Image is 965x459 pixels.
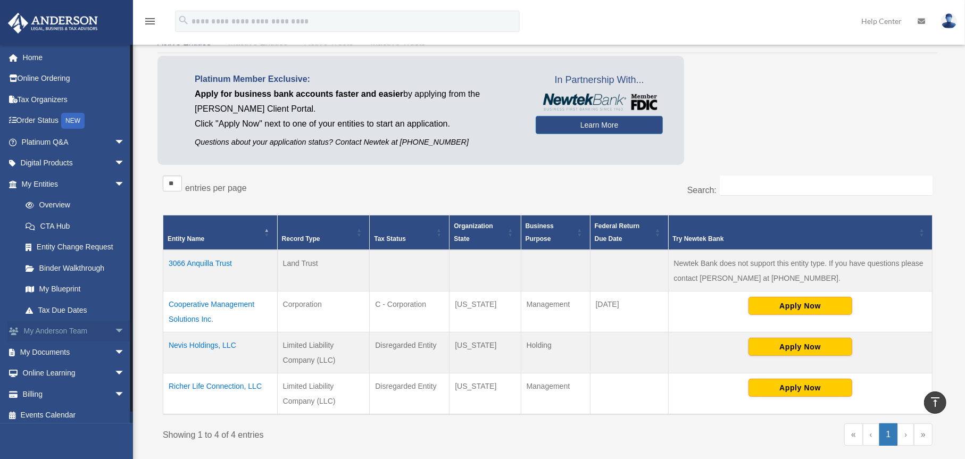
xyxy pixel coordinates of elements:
a: Tax Due Dates [15,299,136,321]
a: My Entitiesarrow_drop_down [7,173,136,195]
i: search [178,14,189,26]
a: Platinum Q&Aarrow_drop_down [7,131,141,153]
td: C - Corporation [370,291,450,332]
a: Digital Productsarrow_drop_down [7,153,141,174]
td: Richer Life Connection, LLC [163,373,278,414]
a: Entity Change Request [15,237,136,258]
span: arrow_drop_down [114,363,136,385]
img: Anderson Advisors Platinum Portal [5,13,101,34]
a: Tax Organizers [7,89,141,110]
span: arrow_drop_down [114,383,136,405]
button: Apply Now [748,379,852,397]
td: Limited Liability Company (LLC) [277,373,370,414]
td: [US_STATE] [450,291,521,332]
a: vertical_align_top [924,391,946,414]
a: Online Learningarrow_drop_down [7,363,141,384]
td: Limited Liability Company (LLC) [277,332,370,373]
span: arrow_drop_down [114,131,136,153]
div: Showing 1 to 4 of 4 entries [163,423,540,443]
td: [US_STATE] [450,332,521,373]
td: Corporation [277,291,370,332]
button: Apply Now [748,297,852,315]
i: menu [144,15,156,28]
a: My Documentsarrow_drop_down [7,341,141,363]
a: Overview [15,195,130,216]
img: User Pic [941,13,957,29]
a: My Blueprint [15,279,136,300]
td: Disregarded Entity [370,373,450,414]
td: Management [521,291,590,332]
a: My Anderson Teamarrow_drop_down [7,321,141,342]
span: arrow_drop_down [114,153,136,174]
td: Nevis Holdings, LLC [163,332,278,373]
td: Disregarded Entity [370,332,450,373]
a: menu [144,19,156,28]
td: Holding [521,332,590,373]
a: Online Ordering [7,68,141,89]
a: First [844,423,863,446]
div: NEW [61,113,85,129]
td: [US_STATE] [450,373,521,414]
a: Events Calendar [7,405,141,426]
button: Apply Now [748,338,852,356]
td: Cooperative Management Solutions Inc. [163,291,278,332]
a: Home [7,47,141,68]
td: [DATE] [590,291,668,332]
span: arrow_drop_down [114,341,136,363]
a: Binder Walkthrough [15,257,136,279]
a: Billingarrow_drop_down [7,383,141,405]
span: arrow_drop_down [114,321,136,343]
i: vertical_align_top [929,396,942,408]
a: CTA Hub [15,215,136,237]
span: arrow_drop_down [114,173,136,195]
td: Management [521,373,590,414]
a: Order StatusNEW [7,110,141,132]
